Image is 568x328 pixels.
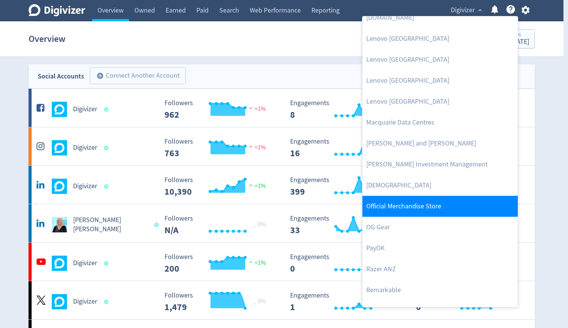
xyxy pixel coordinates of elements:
[362,259,518,280] a: Razer ANZ
[362,175,518,196] a: [DEMOGRAPHIC_DATA]
[362,112,518,133] a: Macquarie Data Centres
[362,301,518,322] a: SDECC
[362,217,518,238] a: OG Gear
[362,280,518,301] a: Remarkable
[362,28,518,49] a: Lenovo [GEOGRAPHIC_DATA]
[362,238,518,259] a: PayOK
[362,91,518,112] a: Lenovo [GEOGRAPHIC_DATA]
[362,133,518,154] a: [PERSON_NAME] and [PERSON_NAME]
[362,154,518,175] a: [PERSON_NAME] Investment Management
[362,49,518,70] a: Lenovo [GEOGRAPHIC_DATA]
[362,196,518,217] a: Official Merchandise Store
[362,7,518,28] a: [DOMAIN_NAME]
[362,70,518,91] a: Lenovo [GEOGRAPHIC_DATA]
